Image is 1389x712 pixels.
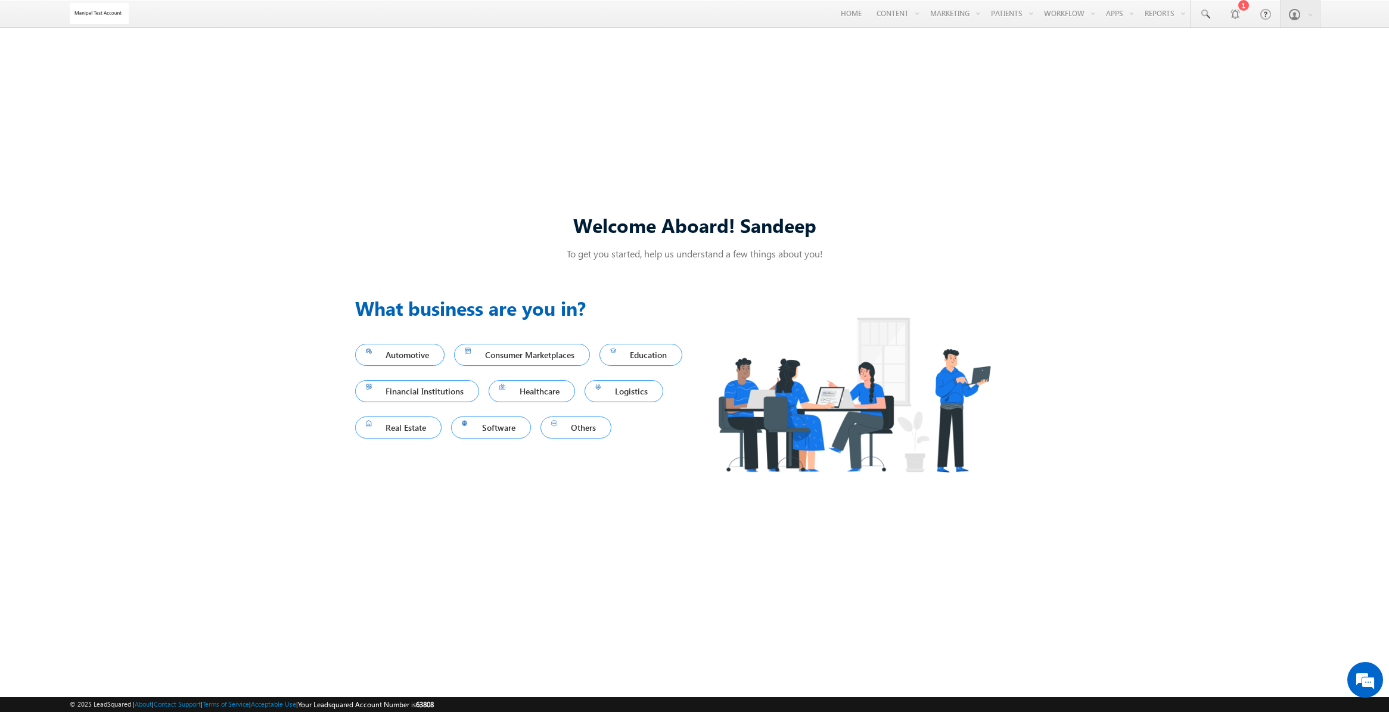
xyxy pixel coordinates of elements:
span: Software [462,419,520,436]
a: Contact Support [154,700,201,708]
span: 63808 [416,700,434,709]
span: Logistics [595,383,653,399]
span: Real Estate [366,419,431,436]
span: Healthcare [499,383,564,399]
span: Education [610,347,672,363]
span: Others [551,419,601,436]
img: Industry.png [695,294,1013,496]
span: Consumer Marketplaces [465,347,579,363]
p: To get you started, help us understand a few things about you! [355,247,1034,260]
span: © 2025 LeadSquared | | | | | [70,699,434,710]
h3: What business are you in? [355,294,695,322]
img: Custom Logo [70,3,129,24]
div: Welcome Aboard! Sandeep [355,212,1034,238]
span: Your Leadsquared Account Number is [298,700,434,709]
a: Acceptable Use [251,700,296,708]
span: Automotive [366,347,434,363]
a: About [135,700,152,708]
span: Financial Institutions [366,383,469,399]
a: Terms of Service [203,700,249,708]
